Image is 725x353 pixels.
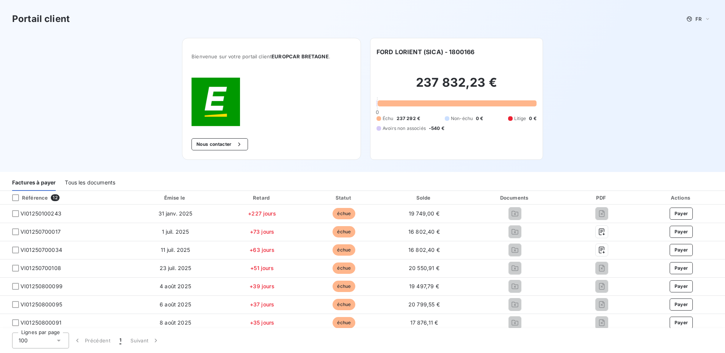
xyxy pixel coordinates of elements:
[65,175,115,191] div: Tous les documents
[333,262,355,274] span: échue
[271,53,329,59] span: EUROPCAR BRETAGNE
[12,12,70,26] h3: Portail client
[250,283,274,289] span: +39 jours
[20,264,61,272] span: VI01250700108
[670,298,693,311] button: Payer
[333,299,355,310] span: échue
[377,47,474,56] h6: FORD LORIENT (SICA) - 1800166
[333,244,355,256] span: échue
[408,228,440,235] span: 16 802,40 €
[126,333,164,348] button: Suivant
[160,283,191,289] span: 4 août 2025
[162,228,189,235] span: 1 juil. 2025
[383,115,394,122] span: Échu
[670,208,693,220] button: Payer
[408,301,440,308] span: 20 799,55 €
[429,125,444,132] span: -540 €
[386,194,462,201] div: Solde
[250,247,274,253] span: +63 jours
[69,333,115,348] button: Précédent
[19,337,28,344] span: 100
[250,301,274,308] span: +37 jours
[20,283,63,290] span: VI01250800099
[160,319,191,326] span: 8 août 2025
[20,246,62,254] span: VI01250700034
[250,265,273,271] span: +51 jours
[377,75,537,98] h2: 237 832,23 €
[6,194,48,201] div: Référence
[20,228,61,236] span: VI01250700017
[397,115,420,122] span: 237 292 €
[568,194,636,201] div: PDF
[250,319,274,326] span: +35 jours
[20,301,62,308] span: VI01250800095
[695,16,701,22] span: FR
[158,210,193,217] span: 31 janv. 2025
[191,138,248,150] button: Nous contacter
[191,53,352,59] span: Bienvenue sur votre portail client .
[408,247,440,253] span: 16 802,40 €
[514,115,526,122] span: Litige
[160,301,191,308] span: 6 août 2025
[410,319,438,326] span: 17 876,11 €
[51,194,59,201] span: 12
[639,194,723,201] div: Actions
[333,281,355,292] span: échue
[670,226,693,238] button: Payer
[222,194,302,201] div: Retard
[670,244,693,256] button: Payer
[132,194,219,201] div: Émise le
[115,333,126,348] button: 1
[409,265,439,271] span: 20 550,91 €
[529,115,536,122] span: 0 €
[451,115,473,122] span: Non-échu
[250,228,274,235] span: +73 jours
[409,283,439,289] span: 19 497,79 €
[305,194,383,201] div: Statut
[409,210,439,217] span: 19 749,00 €
[333,226,355,237] span: échue
[476,115,483,122] span: 0 €
[12,175,56,191] div: Factures à payer
[20,210,61,217] span: VI01250100243
[333,317,355,328] span: échue
[333,208,355,219] span: échue
[119,337,121,344] span: 1
[670,280,693,292] button: Payer
[670,262,693,274] button: Payer
[161,247,190,253] span: 11 juil. 2025
[465,194,565,201] div: Documents
[376,109,379,115] span: 0
[248,210,276,217] span: +227 jours
[20,319,61,326] span: VI01250800091
[670,317,693,329] button: Payer
[191,78,240,126] img: Company logo
[160,265,191,271] span: 23 juil. 2025
[383,125,426,132] span: Avoirs non associés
